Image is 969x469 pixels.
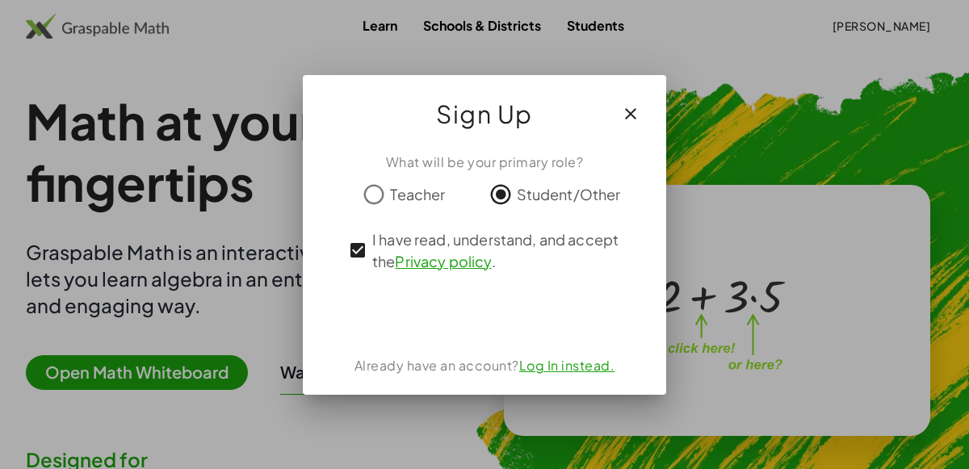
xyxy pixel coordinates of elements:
a: Privacy policy [395,252,491,270]
iframe: Sign in with Google Button [403,296,566,332]
span: Teacher [390,183,445,205]
span: I have read, understand, and accept the . [372,228,626,272]
div: What will be your primary role? [322,153,647,172]
a: Log In instead. [519,357,615,374]
span: Sign Up [436,94,533,133]
div: Already have an account? [322,356,647,375]
span: Student/Other [517,183,621,205]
